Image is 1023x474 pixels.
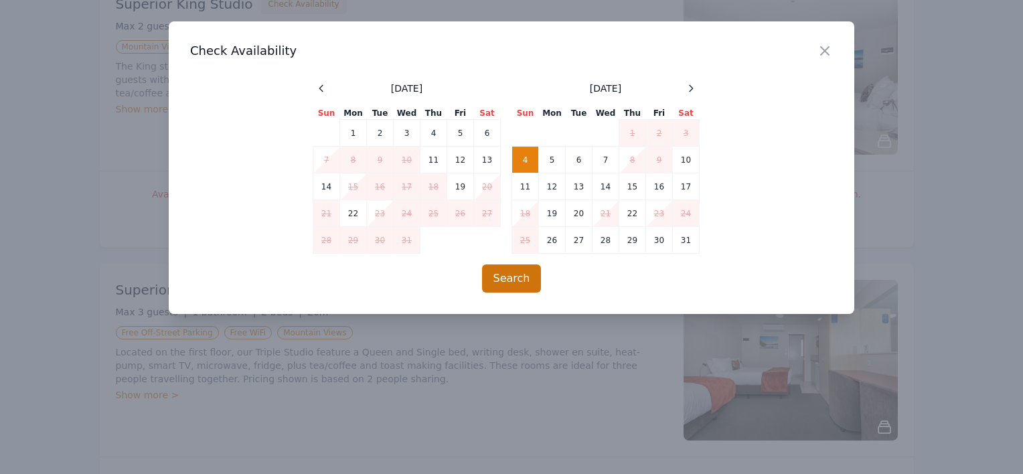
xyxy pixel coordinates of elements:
td: 22 [619,200,646,227]
td: 16 [646,173,673,200]
td: 13 [474,147,501,173]
td: 26 [539,227,566,254]
td: 30 [646,227,673,254]
td: 3 [673,120,700,147]
th: Mon [340,107,367,120]
td: 18 [420,173,447,200]
th: Fri [646,107,673,120]
td: 9 [367,147,394,173]
th: Sat [474,107,501,120]
td: 10 [673,147,700,173]
td: 16 [367,173,394,200]
td: 11 [512,173,539,200]
td: 11 [420,147,447,173]
th: Wed [593,107,619,120]
th: Mon [539,107,566,120]
td: 12 [447,147,474,173]
td: 31 [394,227,420,254]
td: 20 [474,173,501,200]
td: 7 [313,147,340,173]
span: [DATE] [590,82,621,95]
td: 15 [619,173,646,200]
td: 14 [313,173,340,200]
td: 25 [512,227,539,254]
td: 23 [646,200,673,227]
td: 1 [619,120,646,147]
td: 5 [539,147,566,173]
td: 27 [566,227,593,254]
th: Wed [394,107,420,120]
td: 25 [420,200,447,227]
th: Tue [367,107,394,120]
td: 19 [539,200,566,227]
td: 5 [447,120,474,147]
th: Fri [447,107,474,120]
th: Sun [512,107,539,120]
td: 2 [367,120,394,147]
td: 28 [593,227,619,254]
td: 3 [394,120,420,147]
button: Search [482,264,542,293]
td: 2 [646,120,673,147]
td: 17 [673,173,700,200]
td: 1 [340,120,367,147]
td: 8 [340,147,367,173]
td: 13 [566,173,593,200]
td: 6 [474,120,501,147]
td: 8 [619,147,646,173]
td: 17 [394,173,420,200]
td: 21 [593,200,619,227]
td: 26 [447,200,474,227]
h3: Check Availability [190,43,833,59]
td: 7 [593,147,619,173]
td: 29 [340,227,367,254]
td: 31 [673,227,700,254]
td: 23 [367,200,394,227]
th: Sun [313,107,340,120]
td: 27 [474,200,501,227]
th: Sat [673,107,700,120]
td: 20 [566,200,593,227]
td: 10 [394,147,420,173]
td: 24 [394,200,420,227]
td: 29 [619,227,646,254]
td: 4 [512,147,539,173]
td: 21 [313,200,340,227]
td: 18 [512,200,539,227]
td: 24 [673,200,700,227]
td: 9 [646,147,673,173]
td: 19 [447,173,474,200]
td: 28 [313,227,340,254]
th: Tue [566,107,593,120]
td: 4 [420,120,447,147]
td: 14 [593,173,619,200]
td: 30 [367,227,394,254]
td: 15 [340,173,367,200]
th: Thu [420,107,447,120]
span: [DATE] [391,82,422,95]
td: 22 [340,200,367,227]
td: 12 [539,173,566,200]
th: Thu [619,107,646,120]
td: 6 [566,147,593,173]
